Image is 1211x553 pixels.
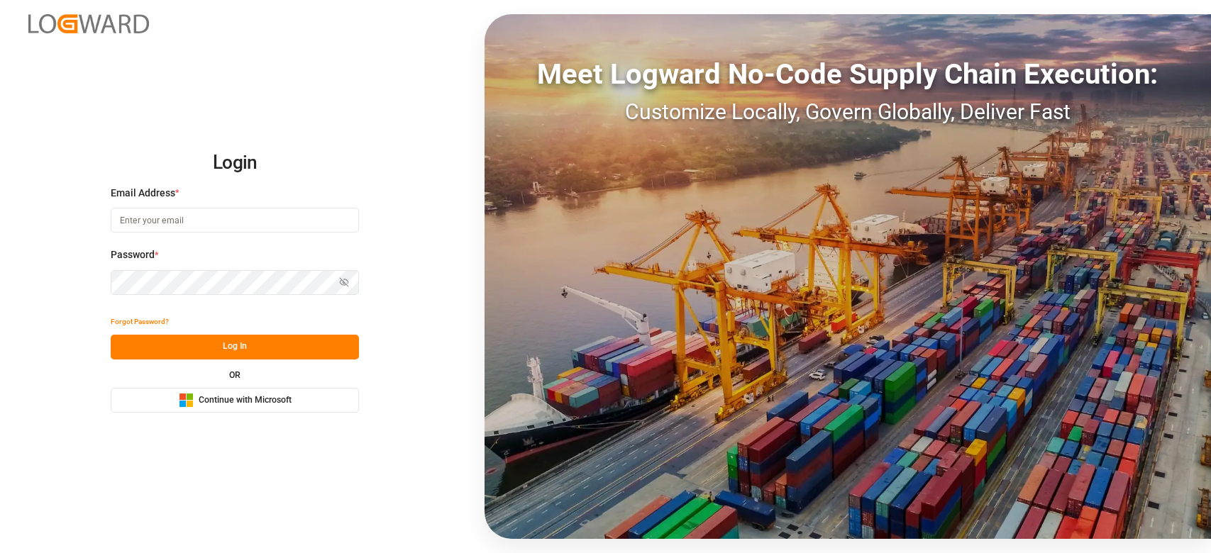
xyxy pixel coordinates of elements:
[111,247,155,262] span: Password
[229,371,240,379] small: OR
[111,335,359,359] button: Log In
[485,96,1211,128] div: Customize Locally, Govern Globally, Deliver Fast
[199,394,292,407] span: Continue with Microsoft
[111,140,359,186] h2: Login
[111,388,359,413] button: Continue with Microsoft
[485,53,1211,96] div: Meet Logward No-Code Supply Chain Execution:
[111,310,169,335] button: Forgot Password?
[28,14,149,33] img: Logward_new_orange.png
[111,208,359,233] input: Enter your email
[111,186,175,201] span: Email Address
